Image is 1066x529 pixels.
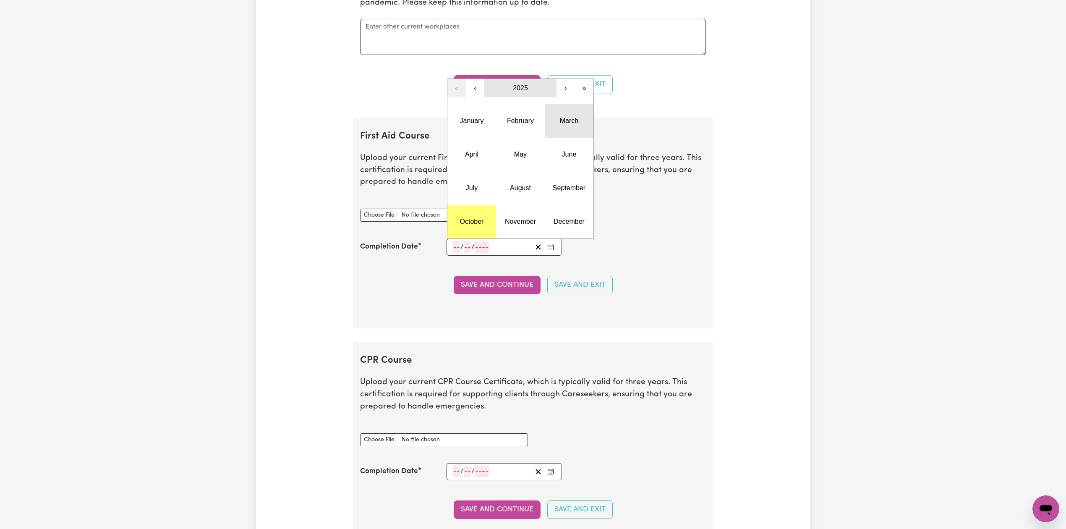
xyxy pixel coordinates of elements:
[1032,495,1059,522] iframe: Button to launch messaging window
[465,151,478,158] abbr: April 2025
[460,218,484,225] abbr: October 2025
[360,377,706,413] p: Upload your current CPR Course Certificate, which is typically valid for three years. This certif...
[505,218,536,225] abbr: November 2025
[507,117,534,124] abbr: February 2025
[484,79,557,97] button: 2025
[360,152,706,189] p: Upload your current First Aid Course Certificate, which is typically valid for three years. This ...
[360,466,418,477] label: Completion Date
[553,184,585,191] abbr: September 2025
[547,276,613,294] button: Save and Exit
[475,466,489,477] input: ----
[460,117,484,124] abbr: January 2025
[560,117,578,124] abbr: March 2025
[547,500,613,519] button: Save and Exit
[557,79,575,97] button: ›
[545,104,593,138] button: March 2025
[496,104,545,138] button: February 2025
[471,244,475,251] span: /
[545,466,557,477] button: Enter the Completion Date of your CPR Course
[554,218,585,225] abbr: December 2025
[360,355,706,367] h2: CPR Course
[545,138,593,171] button: June 2025
[453,241,460,253] input: --
[454,75,541,94] button: Save and Continue
[496,171,545,205] button: August 2025
[360,131,706,142] h2: First Aid Course
[513,84,528,92] span: 2025
[447,205,496,238] button: October 2025
[475,241,489,253] input: ----
[575,79,593,97] button: »
[464,466,471,477] input: --
[464,241,471,253] input: --
[471,468,475,475] span: /
[547,75,613,94] button: Save and Exit
[545,241,557,253] button: Enter the Completion Date of your First Aid Course
[545,205,593,238] button: December 2025
[514,151,527,158] abbr: May 2025
[447,138,496,171] button: April 2025
[454,276,541,294] button: Save and Continue
[447,79,466,97] button: «
[532,466,545,477] button: Clear date
[510,184,531,191] abbr: August 2025
[460,244,464,251] span: /
[545,171,593,205] button: September 2025
[460,468,464,475] span: /
[466,184,478,191] abbr: July 2025
[466,79,484,97] button: ‹
[496,205,545,238] button: November 2025
[454,500,541,519] button: Save and Continue
[532,241,545,253] button: Clear date
[447,171,496,205] button: July 2025
[496,138,545,171] button: May 2025
[562,151,577,158] abbr: June 2025
[447,104,496,138] button: January 2025
[453,466,460,477] input: --
[360,241,418,252] label: Completion Date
